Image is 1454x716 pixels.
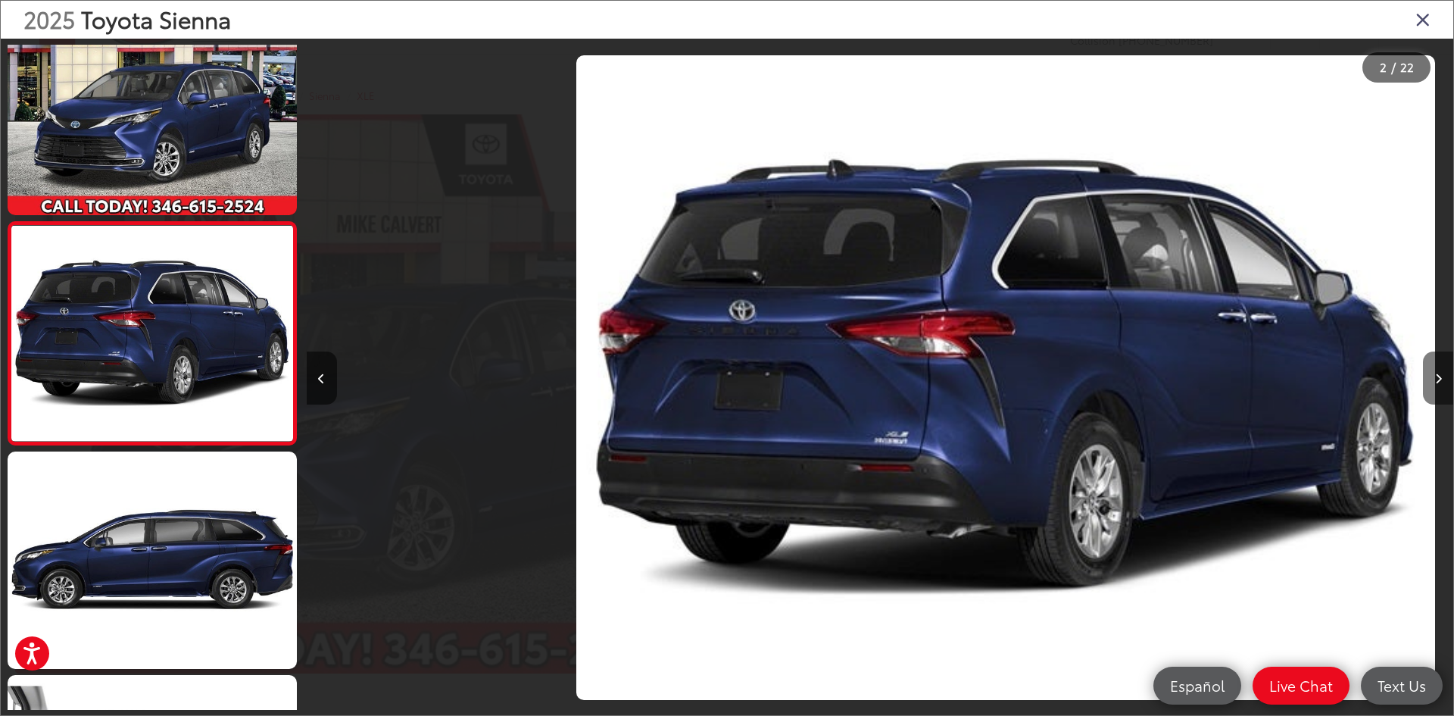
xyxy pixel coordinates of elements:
span: Español [1162,676,1232,695]
i: Close gallery [1415,9,1431,29]
img: 2025 Toyota Sienna XLE [5,450,299,671]
span: 2025 [23,2,75,35]
span: Toyota Sienna [81,2,231,35]
a: Live Chat [1253,667,1349,705]
span: Live Chat [1262,676,1340,695]
img: 2025 Toyota Sienna XLE [8,226,295,441]
button: Previous image [307,352,337,405]
span: 2 [1380,58,1387,75]
button: Next image [1423,352,1453,405]
a: Español [1153,667,1241,705]
span: / [1390,62,1397,73]
span: 22 [1400,58,1414,75]
a: Text Us [1361,667,1443,705]
span: Text Us [1370,676,1434,695]
img: 2025 Toyota Sienna XLE [576,55,1435,700]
